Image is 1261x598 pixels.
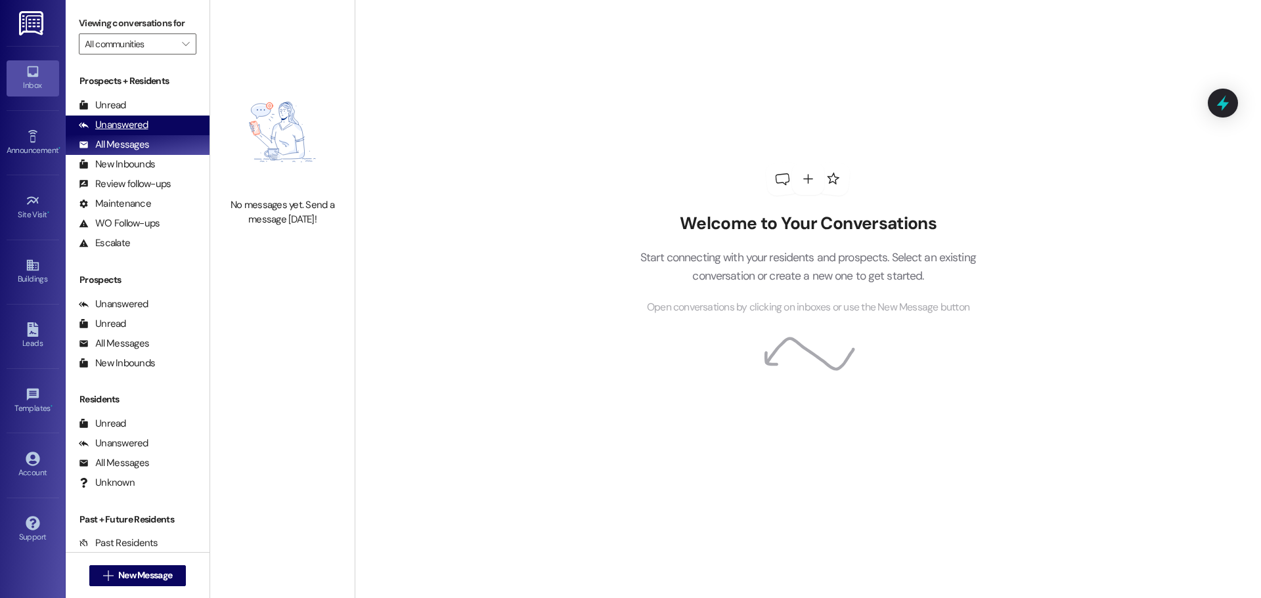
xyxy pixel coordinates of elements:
[66,273,210,287] div: Prospects
[79,417,126,431] div: Unread
[79,236,130,250] div: Escalate
[118,568,172,582] span: New Message
[7,254,59,289] a: Buildings
[7,448,59,483] a: Account
[66,513,210,526] div: Past + Future Residents
[89,565,187,586] button: New Message
[182,39,189,49] i: 
[79,317,126,331] div: Unread
[79,337,149,351] div: All Messages
[47,208,49,217] span: •
[620,248,996,286] p: Start connecting with your residents and prospects. Select an existing conversation or create a n...
[7,60,59,96] a: Inbox
[51,402,53,411] span: •
[79,356,155,370] div: New Inbounds
[647,299,969,316] span: Open conversations by clicking on inboxes or use the New Message button
[79,456,149,470] div: All Messages
[66,74,210,88] div: Prospects + Residents
[79,118,148,132] div: Unanswered
[58,144,60,153] span: •
[79,437,148,450] div: Unanswered
[79,138,149,152] div: All Messages
[79,177,171,191] div: Review follow-ups
[79,536,158,550] div: Past Residents
[225,198,340,226] div: No messages yet. Send a message [DATE]!
[19,11,46,35] img: ResiDesk Logo
[79,476,135,490] div: Unknown
[7,512,59,547] a: Support
[7,318,59,354] a: Leads
[79,158,155,171] div: New Inbounds
[225,72,340,192] img: empty-state
[79,98,126,112] div: Unread
[79,217,160,230] div: WO Follow-ups
[103,570,113,581] i: 
[79,13,196,33] label: Viewing conversations for
[79,297,148,311] div: Unanswered
[79,197,151,211] div: Maintenance
[7,190,59,225] a: Site Visit •
[66,393,210,406] div: Residents
[620,213,996,234] h2: Welcome to Your Conversations
[85,33,175,54] input: All communities
[7,383,59,419] a: Templates •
